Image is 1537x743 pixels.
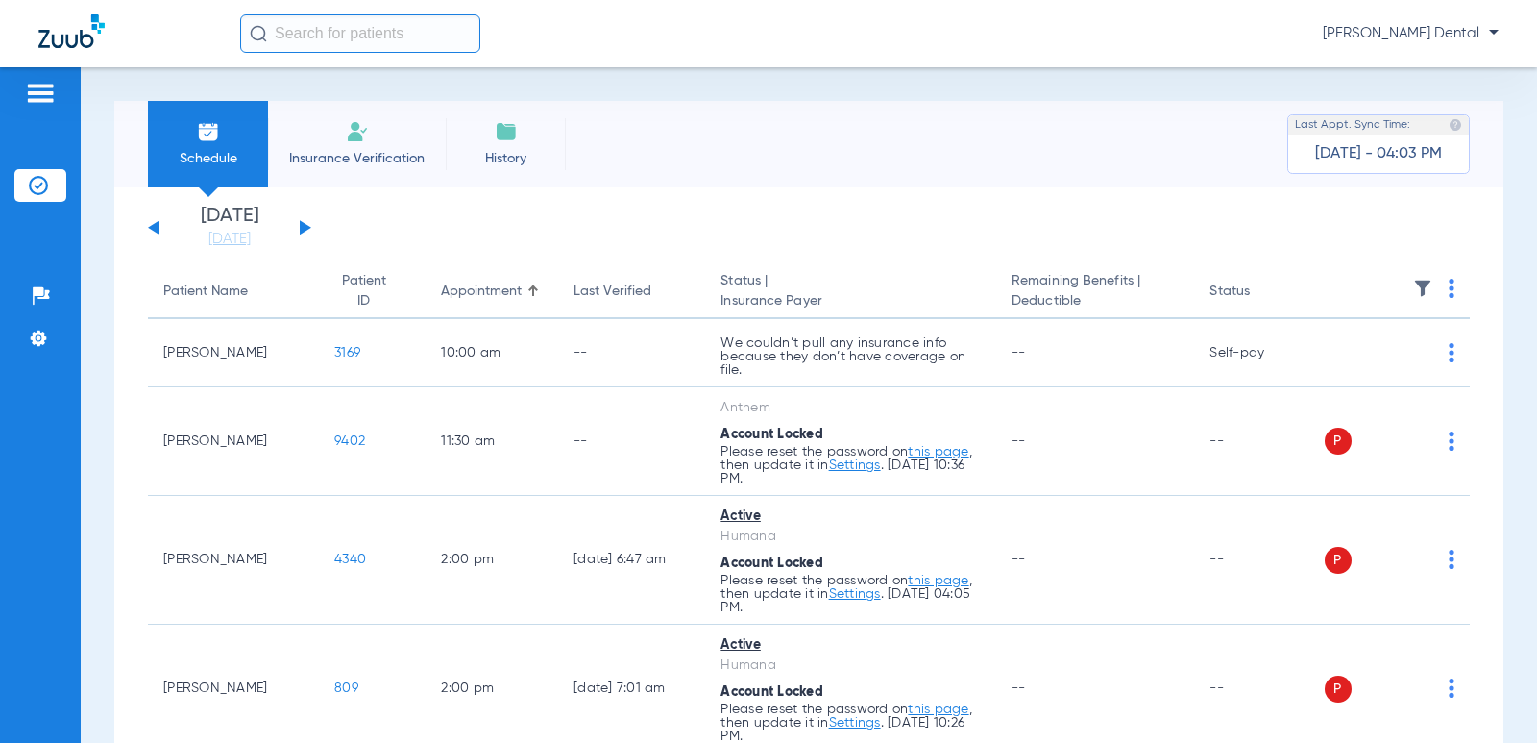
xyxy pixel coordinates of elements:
[148,496,319,625] td: [PERSON_NAME]
[573,282,690,302] div: Last Verified
[720,635,981,656] div: Active
[1194,319,1324,387] td: Self-pay
[162,149,254,168] span: Schedule
[720,656,981,676] div: Humana
[720,685,823,699] span: Account Locked
[705,265,996,319] th: Status |
[172,207,287,249] li: [DATE]
[720,398,981,418] div: Anthem
[573,282,651,302] div: Last Verified
[495,120,518,143] img: History
[426,319,558,387] td: 10:00 AM
[460,149,551,168] span: History
[25,82,56,105] img: hamburger-icon
[1012,553,1026,566] span: --
[334,434,365,448] span: 9402
[720,507,981,527] div: Active
[996,265,1194,319] th: Remaining Benefits |
[1012,291,1179,311] span: Deductible
[1194,496,1324,625] td: --
[1012,681,1026,695] span: --
[148,387,319,496] td: [PERSON_NAME]
[1012,346,1026,359] span: --
[558,387,705,496] td: --
[148,319,319,387] td: [PERSON_NAME]
[720,336,981,377] p: We couldn’t pull any insurance info because they don’t have coverage on file.
[1449,432,1454,451] img: group-dot-blue.svg
[1295,115,1410,135] span: Last Appt. Sync Time:
[1413,279,1432,298] img: filter.svg
[1449,343,1454,362] img: group-dot-blue.svg
[426,387,558,496] td: 11:30 AM
[441,282,522,302] div: Appointment
[720,557,823,570] span: Account Locked
[163,282,248,302] div: Patient Name
[1325,676,1352,703] span: P
[240,14,480,53] input: Search for patients
[720,527,981,547] div: Humana
[1194,265,1324,319] th: Status
[1012,434,1026,448] span: --
[346,120,369,143] img: Manual Insurance Verification
[1449,679,1454,698] img: group-dot-blue.svg
[1449,118,1462,132] img: last sync help info
[1194,387,1324,496] td: --
[334,346,360,359] span: 3169
[334,271,410,311] div: Patient ID
[197,120,220,143] img: Schedule
[720,574,981,614] p: Please reset the password on , then update it in . [DATE] 04:05 PM.
[720,445,981,485] p: Please reset the password on , then update it in . [DATE] 10:36 PM.
[1323,24,1499,43] span: [PERSON_NAME] Dental
[558,496,705,625] td: [DATE] 6:47 AM
[829,587,881,601] a: Settings
[1325,428,1352,455] span: P
[829,458,881,472] a: Settings
[282,149,431,168] span: Insurance Verification
[908,574,968,587] a: this page
[334,271,393,311] div: Patient ID
[1315,144,1442,163] span: [DATE] - 04:03 PM
[334,681,358,695] span: 809
[172,230,287,249] a: [DATE]
[558,319,705,387] td: --
[829,716,881,730] a: Settings
[720,291,981,311] span: Insurance Payer
[1449,279,1454,298] img: group-dot-blue.svg
[720,428,823,441] span: Account Locked
[163,282,304,302] div: Patient Name
[720,703,981,743] p: Please reset the password on , then update it in . [DATE] 10:26 PM.
[441,282,543,302] div: Appointment
[1325,547,1352,574] span: P
[250,25,267,42] img: Search Icon
[908,445,968,458] a: this page
[334,553,366,566] span: 4340
[38,14,105,48] img: Zuub Logo
[426,496,558,625] td: 2:00 PM
[1449,550,1454,569] img: group-dot-blue.svg
[908,703,968,716] a: this page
